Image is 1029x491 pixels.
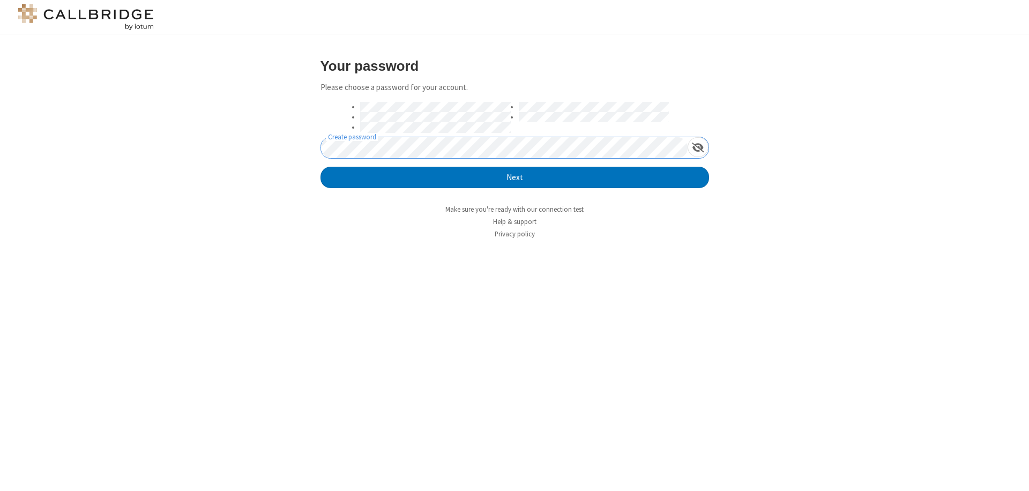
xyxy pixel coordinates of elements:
p: Please choose a password for your account. [320,81,709,94]
div: Show password [688,137,709,157]
button: Next [320,167,709,188]
img: logo@2x.png [16,4,155,30]
a: Privacy policy [495,229,535,239]
a: Help & support [493,217,536,226]
h3: Your password [320,58,709,73]
a: Make sure you're ready with our connection test [445,205,584,214]
input: Create password [321,137,688,158]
